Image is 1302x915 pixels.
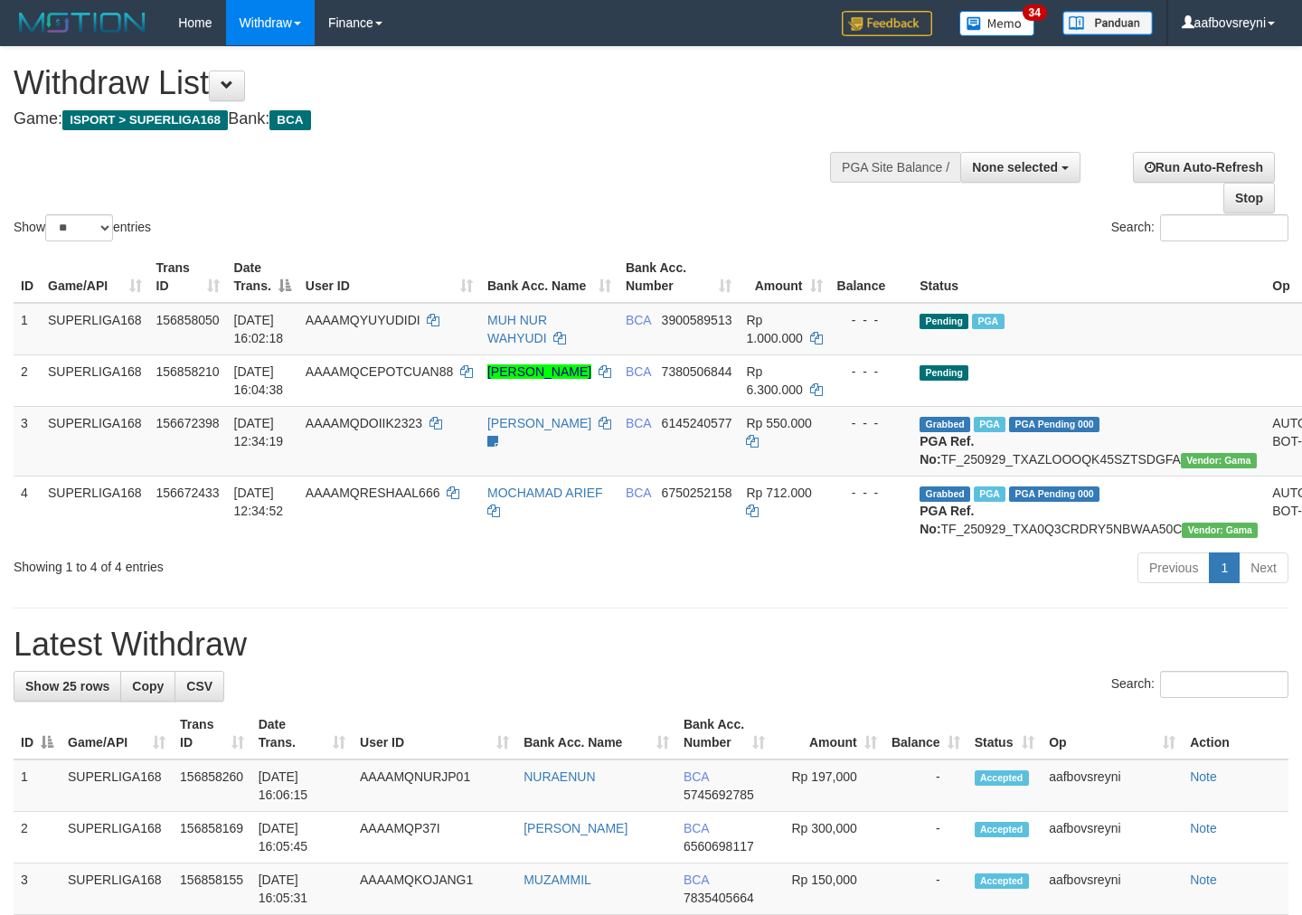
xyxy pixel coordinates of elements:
[45,214,113,241] select: Showentries
[974,417,1005,432] span: Marked by aafsoycanthlai
[746,486,811,500] span: Rp 712.000
[487,416,591,430] a: [PERSON_NAME]
[1042,708,1183,759] th: Op: activate to sort column ascending
[1133,152,1275,183] a: Run Auto-Refresh
[884,708,967,759] th: Balance: activate to sort column ascending
[1190,769,1217,784] a: Note
[306,313,420,327] span: AAAAMQYUYUDIDI
[830,152,960,183] div: PGA Site Balance /
[772,812,884,863] td: Rp 300,000
[1009,486,1099,502] span: PGA Pending
[61,708,173,759] th: Game/API: activate to sort column ascending
[41,354,149,406] td: SUPERLIGA168
[173,812,251,863] td: 156858169
[524,821,627,835] a: [PERSON_NAME]
[1042,759,1183,812] td: aafbovsreyni
[772,759,884,812] td: Rp 197,000
[1111,671,1288,698] label: Search:
[251,708,353,759] th: Date Trans.: activate to sort column ascending
[912,406,1265,476] td: TF_250929_TXAZLOOOQK45SZTSDGFA
[306,416,422,430] span: AAAAMQDOIIK2323
[25,679,109,693] span: Show 25 rows
[975,822,1029,837] span: Accepted
[960,152,1080,183] button: None selected
[626,313,651,327] span: BCA
[684,891,754,905] span: Copy 7835405664 to clipboard
[912,476,1265,545] td: TF_250929_TXA0Q3CRDRY5NBWAA50C
[830,251,913,303] th: Balance
[1223,183,1275,213] a: Stop
[14,303,41,355] td: 1
[353,759,516,812] td: AAAAMQNURJP01
[884,812,967,863] td: -
[1042,812,1183,863] td: aafbovsreyni
[14,759,61,812] td: 1
[1190,873,1217,887] a: Note
[684,769,709,784] span: BCA
[14,627,1288,663] h1: Latest Withdraw
[298,251,480,303] th: User ID: activate to sort column ascending
[251,863,353,915] td: [DATE] 16:05:31
[1181,453,1257,468] span: Vendor URL: https://trx31.1velocity.biz
[920,365,968,381] span: Pending
[14,708,61,759] th: ID: activate to sort column descending
[487,486,603,500] a: MOCHAMAD ARIEF
[662,313,732,327] span: Copy 3900589513 to clipboard
[156,313,220,327] span: 156858050
[959,11,1035,36] img: Button%20Memo.svg
[1182,523,1258,538] span: Vendor URL: https://trx31.1velocity.biz
[14,9,151,36] img: MOTION_logo.png
[739,251,829,303] th: Amount: activate to sort column ascending
[62,110,228,130] span: ISPORT > SUPERLIGA168
[684,821,709,835] span: BCA
[173,863,251,915] td: 156858155
[842,11,932,36] img: Feedback.jpg
[618,251,740,303] th: Bank Acc. Number: activate to sort column ascending
[14,110,850,128] h4: Game: Bank:
[975,770,1029,786] span: Accepted
[156,486,220,500] span: 156672433
[1183,708,1288,759] th: Action
[974,486,1005,502] span: Marked by aafsoycanthlai
[912,251,1265,303] th: Status
[772,708,884,759] th: Amount: activate to sort column ascending
[1137,552,1210,583] a: Previous
[173,708,251,759] th: Trans ID: activate to sort column ascending
[920,486,970,502] span: Grabbed
[14,214,151,241] label: Show entries
[920,434,974,467] b: PGA Ref. No:
[14,354,41,406] td: 2
[837,363,906,381] div: - - -
[149,251,227,303] th: Trans ID: activate to sort column ascending
[234,416,284,448] span: [DATE] 12:34:19
[1209,552,1240,583] a: 1
[746,416,811,430] span: Rp 550.000
[516,708,676,759] th: Bank Acc. Name: activate to sort column ascending
[234,313,284,345] span: [DATE] 16:02:18
[306,486,440,500] span: AAAAMQRESHAAL666
[234,364,284,397] span: [DATE] 16:04:38
[1062,11,1153,35] img: panduan.png
[41,476,149,545] td: SUPERLIGA168
[626,364,651,379] span: BCA
[227,251,298,303] th: Date Trans.: activate to sort column descending
[1009,417,1099,432] span: PGA Pending
[14,671,121,702] a: Show 25 rows
[14,406,41,476] td: 3
[684,788,754,802] span: Copy 5745692785 to clipboard
[353,863,516,915] td: AAAAMQKOJANG1
[186,679,212,693] span: CSV
[684,873,709,887] span: BCA
[662,364,732,379] span: Copy 7380506844 to clipboard
[746,313,802,345] span: Rp 1.000.000
[156,364,220,379] span: 156858210
[1239,552,1288,583] a: Next
[41,251,149,303] th: Game/API: activate to sort column ascending
[975,873,1029,889] span: Accepted
[662,486,732,500] span: Copy 6750252158 to clipboard
[14,551,529,576] div: Showing 1 to 4 of 4 entries
[156,416,220,430] span: 156672398
[173,759,251,812] td: 156858260
[487,313,547,345] a: MUH NUR WAHYUDI
[772,863,884,915] td: Rp 150,000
